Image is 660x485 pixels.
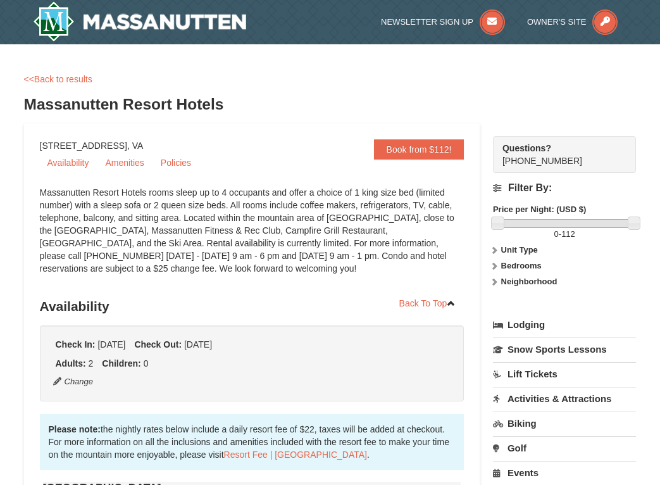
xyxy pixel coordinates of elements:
[493,461,637,484] a: Events
[33,1,247,42] a: Massanutten Resort
[97,339,125,350] span: [DATE]
[49,424,101,434] strong: Please note:
[184,339,212,350] span: [DATE]
[493,182,637,194] h4: Filter By:
[493,387,637,410] a: Activities & Attractions
[501,277,557,286] strong: Neighborhood
[40,414,464,470] div: the nightly rates below include a daily resort fee of $22, taxes will be added at checkout. For m...
[381,17,473,27] span: Newsletter Sign Up
[24,74,92,84] a: <<Back to results
[153,153,199,172] a: Policies
[97,153,151,172] a: Amenities
[502,143,551,153] strong: Questions?
[381,17,505,27] a: Newsletter Sign Up
[56,358,86,368] strong: Adults:
[53,375,94,389] button: Change
[40,153,97,172] a: Availability
[33,1,247,42] img: Massanutten Resort Logo
[554,229,559,239] span: 0
[24,92,637,117] h3: Massanutten Resort Hotels
[40,186,464,287] div: Massanutten Resort Hotels rooms sleep up to 4 occupants and offer a choice of 1 king size bed (li...
[501,245,538,255] strong: Unit Type
[493,313,637,336] a: Lodging
[493,412,637,435] a: Biking
[56,339,96,350] strong: Check In:
[374,139,464,160] a: Book from $112!
[561,229,575,239] span: 112
[102,358,140,368] strong: Children:
[493,436,637,460] a: Golf
[134,339,182,350] strong: Check Out:
[493,205,586,214] strong: Price per Night: (USD $)
[144,358,149,368] span: 0
[502,142,614,166] span: [PHONE_NUMBER]
[89,358,94,368] span: 2
[493,337,637,361] a: Snow Sports Lessons
[493,362,637,386] a: Lift Tickets
[527,17,587,27] span: Owner's Site
[527,17,618,27] a: Owner's Site
[40,294,464,319] h3: Availability
[493,228,637,241] label: -
[391,294,464,313] a: Back To Top
[224,450,367,460] a: Resort Fee | [GEOGRAPHIC_DATA]
[501,261,542,270] strong: Bedrooms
